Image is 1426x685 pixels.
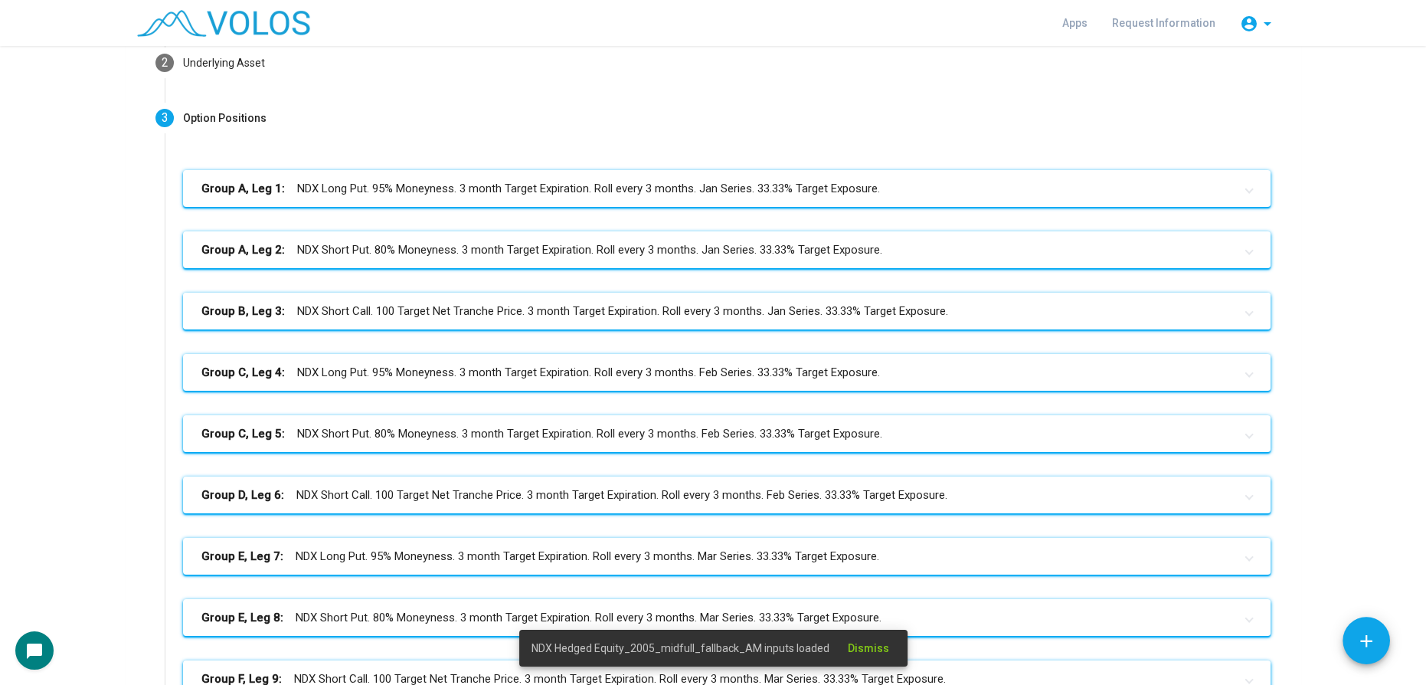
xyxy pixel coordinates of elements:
[1100,9,1228,37] a: Request Information
[201,241,1234,259] mat-panel-title: NDX Short Put. 80% Moneyness. 3 month Target Expiration. Roll every 3 months. Jan Series. 33.33% ...
[1356,631,1376,651] mat-icon: add
[183,55,265,71] div: Underlying Asset
[201,487,1234,504] mat-panel-title: NDX Short Call. 100 Target Net Tranche Price. 3 month Target Expiration. Roll every 3 months. Feb...
[201,425,1234,443] mat-panel-title: NDX Short Put. 80% Moneyness. 3 month Target Expiration. Roll every 3 months. Feb Series. 33.33% ...
[1240,15,1258,33] mat-icon: account_circle
[201,303,285,320] b: Group B, Leg 3:
[25,642,44,660] mat-icon: chat_bubble
[183,354,1271,391] mat-expansion-panel-header: Group C, Leg 4:NDX Long Put. 95% Moneyness. 3 month Target Expiration. Roll every 3 months. Feb S...
[183,415,1271,452] mat-expansion-panel-header: Group C, Leg 5:NDX Short Put. 80% Moneyness. 3 month Target Expiration. Roll every 3 months. Feb ...
[183,293,1271,329] mat-expansion-panel-header: Group B, Leg 3:NDX Short Call. 100 Target Net Tranche Price. 3 month Target Expiration. Roll ever...
[531,641,829,656] span: NDX Hedged Equity_2005_midfull_fallback_AM inputs loaded
[201,425,285,443] b: Group C, Leg 5:
[201,364,1234,382] mat-panel-title: NDX Long Put. 95% Moneyness. 3 month Target Expiration. Roll every 3 months. Feb Series. 33.33% T...
[201,548,283,565] b: Group E, Leg 7:
[1112,17,1215,29] span: Request Information
[162,55,168,70] span: 2
[201,548,1234,565] mat-panel-title: NDX Long Put. 95% Moneyness. 3 month Target Expiration. Roll every 3 months. Mar Series. 33.33% T...
[162,110,168,125] span: 3
[201,609,283,627] b: Group E, Leg 8:
[201,609,1234,627] mat-panel-title: NDX Short Put. 80% Moneyness. 3 month Target Expiration. Roll every 3 months. Mar Series. 33.33% ...
[201,180,285,198] b: Group A, Leg 1:
[183,170,1271,207] mat-expansion-panel-header: Group A, Leg 1:NDX Long Put. 95% Moneyness. 3 month Target Expiration. Roll every 3 months. Jan S...
[183,231,1271,268] mat-expansion-panel-header: Group A, Leg 2:NDX Short Put. 80% Moneyness. 3 month Target Expiration. Roll every 3 months. Jan ...
[201,487,284,504] b: Group D, Leg 6:
[1343,617,1390,664] button: Add icon
[1258,15,1277,33] mat-icon: arrow_drop_down
[1050,9,1100,37] a: Apps
[201,180,1234,198] mat-panel-title: NDX Long Put. 95% Moneyness. 3 month Target Expiration. Roll every 3 months. Jan Series. 33.33% T...
[183,477,1271,513] mat-expansion-panel-header: Group D, Leg 6:NDX Short Call. 100 Target Net Tranche Price. 3 month Target Expiration. Roll ever...
[201,364,285,382] b: Group C, Leg 4:
[848,642,889,654] span: Dismiss
[836,634,901,662] button: Dismiss
[183,599,1271,636] mat-expansion-panel-header: Group E, Leg 8:NDX Short Put. 80% Moneyness. 3 month Target Expiration. Roll every 3 months. Mar ...
[183,110,267,126] div: Option Positions
[183,538,1271,575] mat-expansion-panel-header: Group E, Leg 7:NDX Long Put. 95% Moneyness. 3 month Target Expiration. Roll every 3 months. Mar S...
[201,303,1234,320] mat-panel-title: NDX Short Call. 100 Target Net Tranche Price. 3 month Target Expiration. Roll every 3 months. Jan...
[201,241,285,259] b: Group A, Leg 2:
[1062,17,1087,29] span: Apps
